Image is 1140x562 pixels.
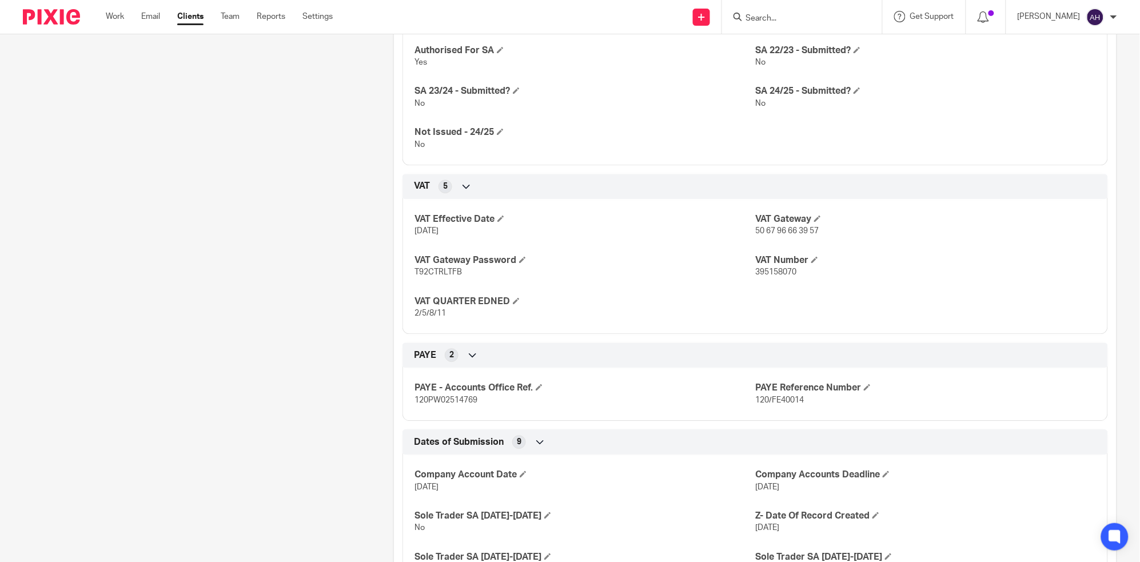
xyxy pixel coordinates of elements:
[1086,8,1105,26] img: svg%3E
[443,181,448,192] span: 5
[177,11,204,22] a: Clients
[302,11,333,22] a: Settings
[755,469,1096,481] h4: Company Accounts Deadline
[414,85,755,97] h4: SA 23/24 - Submitted?
[910,13,954,21] span: Get Support
[755,45,1096,57] h4: SA 22/23 - Submitted?
[257,11,285,22] a: Reports
[414,141,425,149] span: No
[414,396,477,404] span: 120PW02514769
[414,296,755,308] h4: VAT QUARTER EDNED
[755,396,804,404] span: 120/FE40014
[414,58,427,66] span: Yes
[755,483,779,491] span: [DATE]
[414,268,462,276] span: T92CTRLTFB
[755,213,1096,225] h4: VAT Gateway
[755,227,819,235] span: 50 67 96 66 39 57
[106,11,124,22] a: Work
[449,349,454,361] span: 2
[414,510,755,522] h4: Sole Trader SA [DATE]-[DATE]
[414,349,436,361] span: PAYE
[414,180,430,192] span: VAT
[755,99,766,107] span: No
[414,524,425,532] span: No
[414,436,504,448] span: Dates of Submission
[414,227,439,235] span: [DATE]
[414,469,755,481] h4: Company Account Date
[414,382,755,394] h4: PAYE - Accounts Office Ref.
[517,436,521,448] span: 9
[414,99,425,107] span: No
[745,14,848,24] input: Search
[755,85,1096,97] h4: SA 24/25 - Submitted?
[23,9,80,25] img: Pixie
[755,268,796,276] span: 395158070
[755,510,1096,522] h4: Z- Date Of Record Created
[755,254,1096,266] h4: VAT Number
[414,126,755,138] h4: Not Issued - 24/25
[141,11,160,22] a: Email
[755,58,766,66] span: No
[414,254,755,266] h4: VAT Gateway Password
[414,45,755,57] h4: Authorised For SA
[221,11,240,22] a: Team
[1018,11,1081,22] p: [PERSON_NAME]
[755,382,1096,394] h4: PAYE Reference Number
[414,213,755,225] h4: VAT Effective Date
[755,524,779,532] span: [DATE]
[414,483,439,491] span: [DATE]
[414,309,446,317] span: 2/5/8/11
